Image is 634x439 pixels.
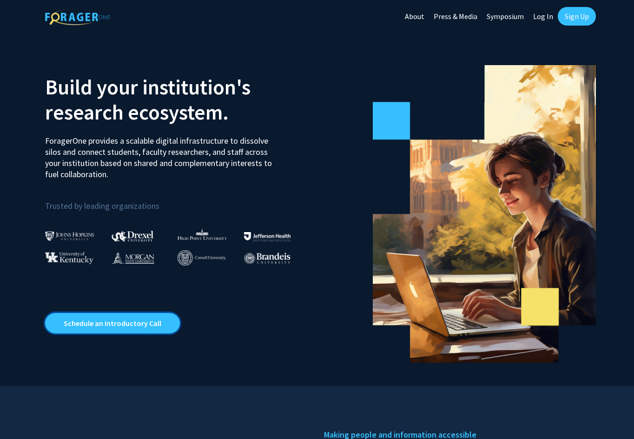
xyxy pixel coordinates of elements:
p: ForagerOne provides a scalable digital infrastructure to dissolve silos and connect students, fac... [45,128,278,180]
h2: Build your institution's research ecosystem. [45,74,310,125]
img: Johns Hopkins University [45,231,94,241]
img: Drexel University [112,231,153,241]
img: University of Kentucky [45,252,93,264]
a: Opens in a new tab [45,313,180,333]
img: Brandeis University [244,253,291,264]
iframe: Chat [7,397,40,432]
a: Sign Up [558,7,596,26]
img: Cornell University [178,250,226,266]
img: High Point University [178,229,227,240]
img: Thomas Jefferson University [244,232,291,241]
img: ForagerOne Logo [45,9,110,25]
p: Trusted by leading organizations [45,187,310,213]
img: Morgan State University [112,252,154,264]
